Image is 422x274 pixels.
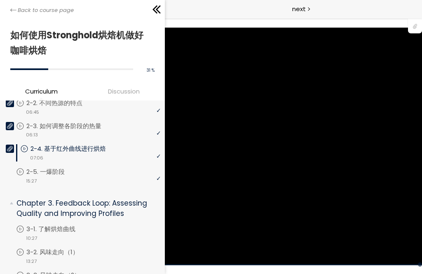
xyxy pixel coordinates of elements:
span: 06:45 [26,109,39,116]
span: Back to course page [18,6,74,14]
span: next [292,4,306,14]
p: 2-5. 一爆阶段 [26,167,81,176]
span: Curriculum [25,87,58,96]
span: 07:06 [30,155,43,162]
a: Back to course page [10,6,74,14]
span: Discussion [84,87,163,96]
p: 3-1. 了解烘焙曲线 [26,225,92,234]
span: 10:27 [26,235,37,242]
span: 15:27 [26,178,37,185]
p: 2-2. 不同热源的特点 [26,98,99,108]
h1: 如何使用Stronghold烘焙机做好咖啡烘焙 [10,28,150,59]
p: 2-3. 如何调整各阶段的热量 [26,122,118,131]
p: 2-4. 基于红外曲线进行烘焙 [30,144,122,153]
span: 31 % [147,67,155,73]
span: 06:13 [26,131,38,138]
p: Chapter 3. Feedback Loop: Assessing Quality and Improving Profiles [16,198,155,218]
